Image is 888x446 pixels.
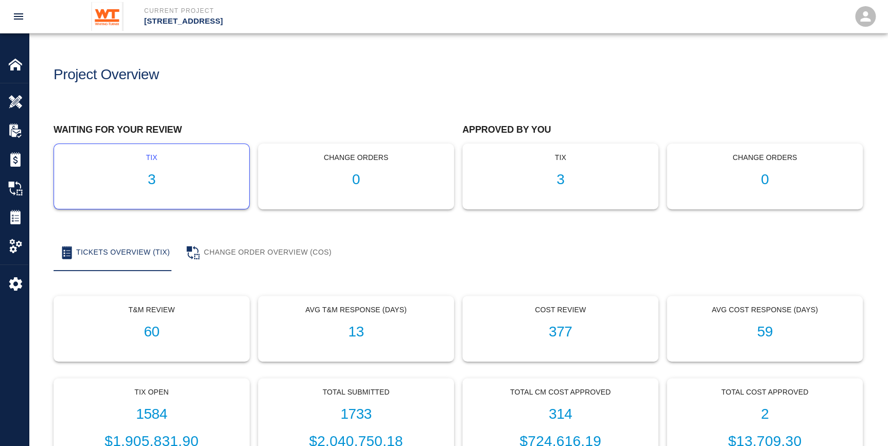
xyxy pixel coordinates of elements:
h1: 2 [675,406,854,423]
h1: 0 [675,171,854,188]
h2: Waiting for your review [54,124,454,136]
h1: 60 [62,324,241,341]
button: open drawer [6,4,31,29]
h1: 314 [471,406,650,423]
p: Current Project [144,6,500,15]
button: Tickets Overview (TIX) [54,234,178,271]
p: Tix Open [62,387,241,398]
h1: 0 [267,171,445,188]
p: [STREET_ADDRESS] [144,15,500,27]
iframe: Chat Widget [837,397,888,446]
img: Whiting-Turner [91,2,124,31]
h1: 377 [471,324,650,341]
p: Cost Review [471,305,650,315]
h1: 59 [675,324,854,341]
p: tix [62,152,241,163]
h1: 1733 [267,406,445,423]
p: Avg T&M Response (Days) [267,305,445,315]
p: Change Orders [267,152,445,163]
h1: Project Overview [54,66,159,83]
p: Total Submitted [267,387,445,398]
p: Total Cost Approved [675,387,854,398]
h1: 13 [267,324,445,341]
button: Change Order Overview (COS) [178,234,340,271]
p: Total CM Cost Approved [471,387,650,398]
h2: Approved by you [462,124,863,136]
h1: 3 [62,171,241,188]
p: T&M Review [62,305,241,315]
p: Change Orders [675,152,854,163]
p: Avg Cost Response (Days) [675,305,854,315]
h1: 3 [471,171,650,188]
p: tix [471,152,650,163]
h1: 1584 [62,406,241,423]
